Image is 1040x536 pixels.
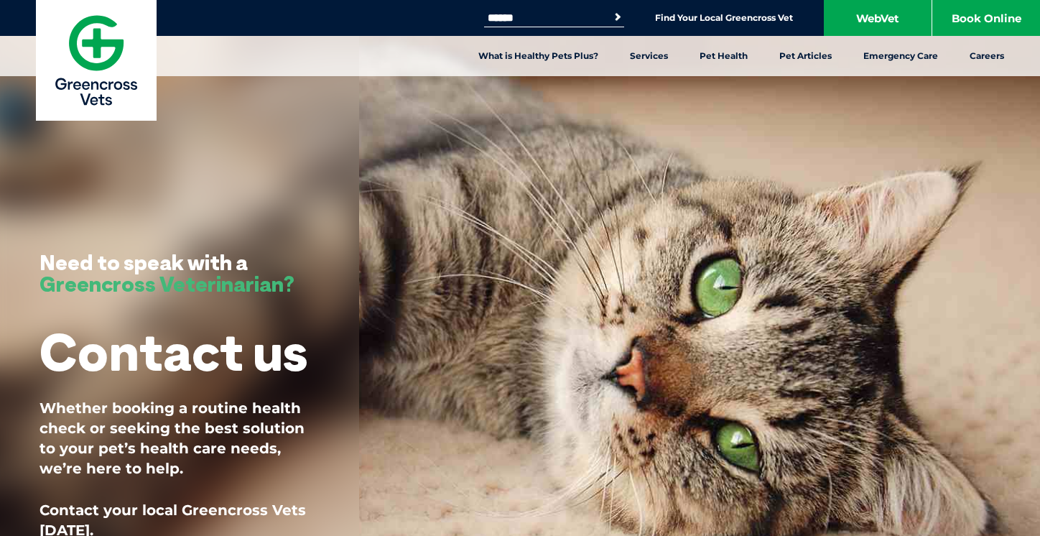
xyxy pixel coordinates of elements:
a: Services [614,36,684,76]
p: Whether booking a routine health check or seeking the best solution to your pet’s health care nee... [40,398,320,479]
h1: Contact us [40,323,307,380]
button: Search [610,10,625,24]
span: Greencross Veterinarian? [40,270,294,297]
a: Emergency Care [848,36,954,76]
a: Find Your Local Greencross Vet [655,12,793,24]
a: Pet Health [684,36,763,76]
h3: Need to speak with a [40,251,294,295]
a: Pet Articles [763,36,848,76]
a: What is Healthy Pets Plus? [463,36,614,76]
a: Careers [954,36,1020,76]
